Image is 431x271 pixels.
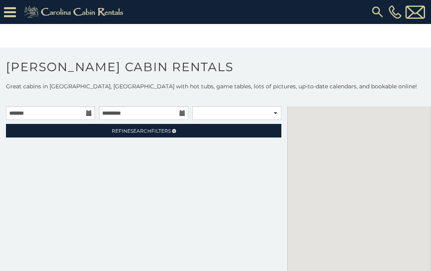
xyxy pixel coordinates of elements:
[130,128,151,134] span: Search
[112,128,171,134] span: Refine Filters
[370,5,385,19] img: search-regular.svg
[6,124,281,137] a: RefineSearchFilters
[387,5,403,19] a: [PHONE_NUMBER]
[20,4,130,20] img: Khaki-logo.png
